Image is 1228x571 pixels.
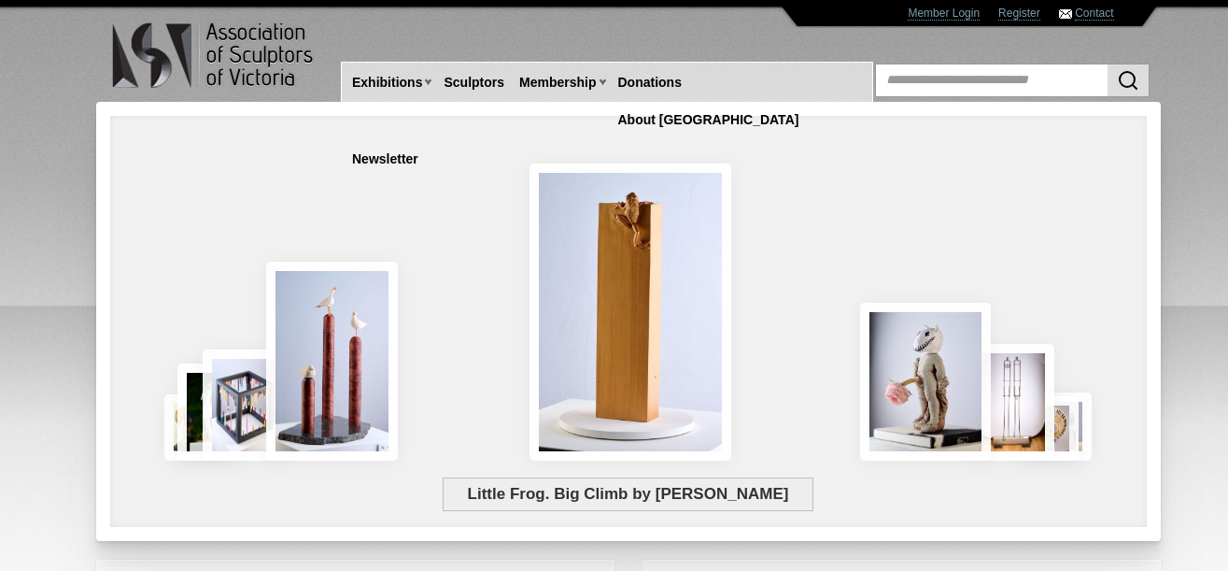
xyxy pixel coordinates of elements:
img: Let There Be Light [860,303,992,461]
img: logo.png [111,19,317,93]
a: Exhibitions [345,65,430,100]
a: About [GEOGRAPHIC_DATA] [611,103,807,137]
img: Contact ASV [1059,9,1072,19]
a: Donations [611,65,689,100]
a: Contact [1075,7,1113,21]
a: Register [998,7,1040,21]
img: Little Frog. Big Climb [529,164,731,461]
a: Newsletter [345,142,426,177]
img: Search [1117,69,1139,92]
a: Member Login [908,7,980,21]
a: Membership [512,65,603,100]
img: Rising Tides [266,262,399,461]
img: Swingers [969,344,1054,461]
img: Waiting together for the Home coming [1043,393,1092,461]
a: Sculptors [436,65,512,100]
span: Little Frog. Big Climb by [PERSON_NAME] [443,478,813,511]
